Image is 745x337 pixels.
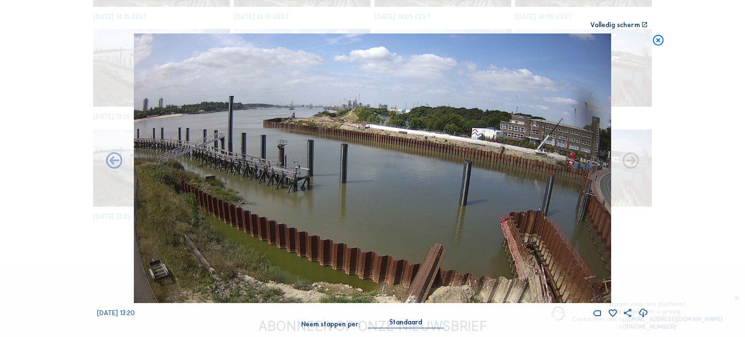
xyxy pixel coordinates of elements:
[104,151,124,172] i: Forward
[134,33,611,303] img: Image
[590,22,640,29] div: Volledig scherm
[389,318,422,327] div: Standaard
[97,309,135,317] span: [DATE] 13:20
[301,321,360,328] div: Neem stappen per:
[368,318,444,328] div: Standaard
[621,151,641,172] i: Back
